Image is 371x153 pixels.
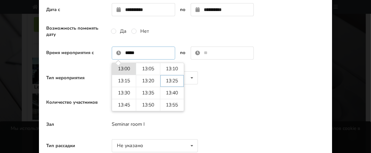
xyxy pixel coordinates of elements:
div: Не указано [117,143,143,148]
td: 13:00 [112,63,136,75]
td: 13:25 [160,75,184,87]
td: 13:40 [160,87,184,99]
label: Тип мероприятия [46,75,107,81]
label: Количество участников [46,99,107,105]
label: Возможность поменять дату [46,25,107,38]
td: 13:45 [112,99,136,111]
td: 13:20 [136,75,160,87]
td: 13:15 [112,75,136,87]
label: Нет [131,28,149,34]
td: 13:50 [136,99,160,111]
td: 13:55 [160,99,184,111]
label: Тип рассадки [46,143,107,149]
label: Дата с [46,7,107,13]
span: Seminar room I [112,121,145,127]
label: Время мероприятия с [46,50,107,56]
td: 13:30 [112,87,136,99]
td: 13:35 [136,87,160,99]
label: Зал [46,121,107,127]
label: по [180,50,186,56]
label: по [180,7,186,13]
td: 13:10 [160,63,184,75]
td: 13:05 [136,63,160,75]
label: Да [111,28,127,34]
